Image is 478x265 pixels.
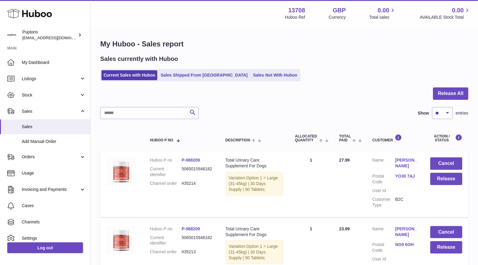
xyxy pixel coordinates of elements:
div: Variation: [226,172,283,196]
a: Log out [7,242,83,253]
button: Release All [433,87,468,100]
span: AVAILABLE Stock Total [420,14,471,20]
span: 0.00 [378,6,390,14]
div: Puptons [22,29,77,41]
span: 0.00 [452,6,464,14]
dt: User Id [372,188,395,194]
span: [EMAIL_ADDRESS][DOMAIN_NAME] [22,35,89,40]
dd: #35213 [182,249,213,255]
span: Huboo P no [150,138,173,142]
span: ALLOCATED Quantity [295,134,318,142]
div: Currency [329,14,346,20]
dt: Current identifier [150,235,182,246]
h1: My Huboo - Sales report [100,39,468,49]
dd: B2C [395,197,418,208]
a: Current Sales with Huboo [101,70,157,80]
strong: GBP [333,6,346,14]
div: Action / Status [430,134,462,142]
dt: Current identifier [150,166,182,178]
a: Sales Not With Huboo [251,70,299,80]
dt: Postal Code [372,242,395,253]
div: Total Urinary Care Supplement For Dogs [226,226,283,238]
label: Show [418,110,429,116]
span: Total sales [369,14,396,20]
span: Stock [22,92,79,98]
div: Total Urinary Care Supplement For Dogs [226,157,283,169]
span: entries [456,110,468,116]
dt: Name [372,226,395,239]
span: 23.99 [339,226,350,231]
div: Customer [372,134,418,142]
dt: Huboo P no [150,226,182,232]
td: 1 [289,151,333,217]
img: hello@puptons.com [7,30,16,39]
dt: User Id [372,256,395,262]
button: Cancel [430,157,462,170]
a: [PERSON_NAME] [395,226,418,238]
dt: Postal Code [372,173,395,185]
a: YO30 7AJ [395,173,418,179]
span: 27.99 [339,158,350,162]
dt: Huboo P no [150,157,182,163]
a: 0.00 Total sales [369,6,396,20]
a: NG9 6GH [395,242,418,248]
span: Total paid [339,134,351,142]
span: Settings [22,235,86,241]
a: [PERSON_NAME] [395,157,418,169]
img: TotalUrinaryCareTablets120.jpg [106,157,136,186]
dd: 5065015946182 [182,166,213,178]
button: Cancel [430,226,462,238]
div: Variation: [226,240,283,264]
span: Usage [22,170,86,176]
dd: 5065015946182 [182,235,213,246]
span: Option 1 = Large (31-45kg) | 30 Days Supply | 90 Tablets; [229,175,278,192]
span: Description [226,138,250,142]
dt: Customer Type [372,197,395,208]
span: My Dashboard [22,60,86,65]
a: P-988209 [182,158,200,162]
a: 0.00 AVAILABLE Stock Total [420,6,471,20]
span: Add Manual Order [22,139,86,144]
h2: Sales currently with Huboo [100,55,178,63]
button: Release [430,173,462,185]
span: Option 1 = Large (31-45kg) | 30 Days Supply | 90 Tablets; [229,244,278,260]
span: Channels [22,219,86,225]
span: Invoicing and Payments [22,187,79,192]
span: Sales [22,109,79,114]
dt: Channel order [150,181,182,186]
button: Release [430,241,462,254]
div: Huboo Ref [285,14,305,20]
dd: #35214 [182,181,213,186]
span: Orders [22,154,79,160]
span: Sales [22,124,86,130]
dt: Name [372,157,395,170]
a: Sales Shipped From [GEOGRAPHIC_DATA] [159,70,250,80]
span: Listings [22,76,79,82]
span: Cases [22,203,86,209]
img: TotalUrinaryCareTablets120.jpg [106,226,136,254]
strong: 13708 [288,6,305,14]
a: P-988209 [182,226,200,231]
dt: Channel order [150,249,182,255]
